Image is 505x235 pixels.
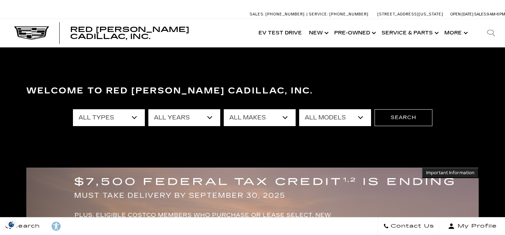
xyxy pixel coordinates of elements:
[299,109,371,126] select: Filter by model
[377,12,443,17] a: [STREET_ADDRESS][US_STATE]
[455,221,497,231] span: My Profile
[331,19,378,47] a: Pre-Owned
[26,84,479,98] h3: Welcome to Red [PERSON_NAME] Cadillac, Inc.
[378,217,440,235] a: Contact Us
[422,168,479,178] button: Important Information
[224,109,296,126] select: Filter by make
[305,19,331,47] a: New
[70,26,248,40] a: Red [PERSON_NAME] Cadillac, Inc.
[265,12,305,17] span: [PHONE_NUMBER]
[441,19,470,47] button: More
[426,170,474,176] span: Important Information
[70,25,189,41] span: Red [PERSON_NAME] Cadillac, Inc.
[487,12,505,17] span: 9 AM-6 PM
[14,26,49,40] img: Cadillac Dark Logo with Cadillac White Text
[250,12,264,17] span: Sales:
[378,19,441,47] a: Service & Parts
[329,12,369,17] span: [PHONE_NUMBER]
[450,12,473,17] span: Open [DATE]
[148,109,220,126] select: Filter by year
[4,221,20,228] img: Opt-Out Icon
[440,217,505,235] button: Open user profile menu
[73,109,145,126] select: Filter by type
[307,12,370,16] a: Service: [PHONE_NUMBER]
[11,221,40,231] span: Search
[474,12,487,17] span: Sales:
[4,221,20,228] section: Click to Open Cookie Consent Modal
[309,12,328,17] span: Service:
[375,109,432,126] button: Search
[250,12,307,16] a: Sales: [PHONE_NUMBER]
[255,19,305,47] a: EV Test Drive
[389,221,434,231] span: Contact Us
